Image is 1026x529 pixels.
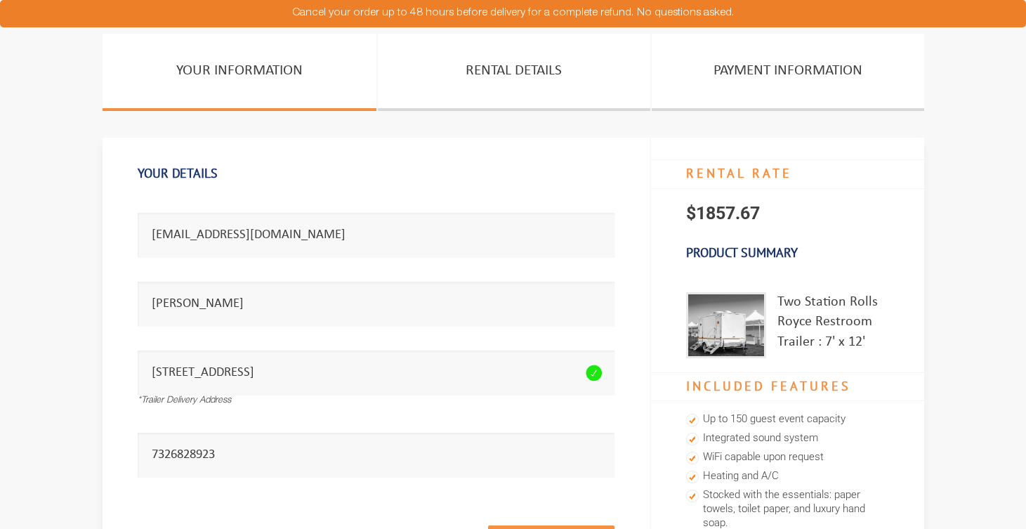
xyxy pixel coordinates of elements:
p: $1857.67 [651,189,924,238]
a: PAYMENT INFORMATION [652,34,924,111]
div: *Trailer Delivery Address [138,395,614,408]
li: WiFi capable upon request [686,448,889,467]
div: Two Station Rolls Royce Restroom Trailer : 7' x 12' [777,292,889,358]
input: *Contact Name [138,282,614,326]
li: Up to 150 guest event capacity [686,410,889,429]
h3: Product Summary [651,238,924,268]
a: Rental Details [378,34,650,111]
input: *Email [138,213,614,257]
h4: Included Features [651,372,924,402]
li: Heating and A/C [686,467,889,486]
button: Live Chat [970,473,1026,529]
input: *Contact Number [138,433,614,477]
h1: Your Details [138,159,614,188]
h4: RENTAL RATE [651,159,924,189]
a: Your Information [103,34,376,111]
input: *Trailer Delivery Address [138,351,614,395]
li: Integrated sound system [686,429,889,448]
